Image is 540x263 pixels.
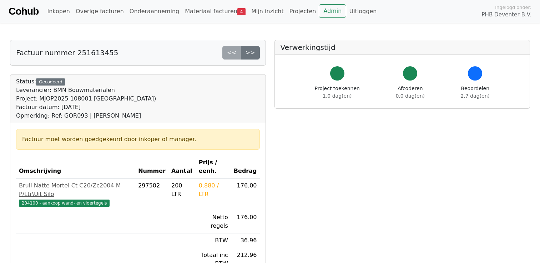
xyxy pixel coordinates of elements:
[19,200,110,207] span: 204100 - aankoop wand- en vloertegels
[346,4,379,19] a: Uitloggen
[16,48,118,57] h5: Factuur nummer 251613455
[461,85,490,100] div: Beoordelen
[231,233,260,248] td: 36.96
[196,155,231,179] th: Prijs / eenh.
[19,181,132,207] a: Bruil Natte Mortel Ct C20/Zc2004 M P/Ltr\Uit Silo204100 - aankoop wand- en vloertegels
[127,4,182,19] a: Onderaanneming
[16,77,156,120] div: Status:
[16,86,156,94] div: Leverancier: BMN Bouwmaterialen
[199,181,228,198] div: 0.880 / LTR
[16,112,156,120] div: Opmerking: Ref: GOR093 | [PERSON_NAME]
[135,155,168,179] th: Nummer
[16,103,156,112] div: Factuur datum: [DATE]
[248,4,287,19] a: Mijn inzicht
[287,4,319,19] a: Projecten
[135,179,168,210] td: 297502
[196,233,231,248] td: BTW
[22,135,254,144] div: Factuur moet worden goedgekeurd door inkoper of manager.
[396,93,425,99] span: 0.0 dag(en)
[16,94,156,103] div: Project: MJOP2025 108001 [GEOGRAPHIC_DATA])
[168,155,196,179] th: Aantal
[9,3,39,20] a: Cohub
[44,4,72,19] a: Inkopen
[241,46,260,60] a: >>
[73,4,127,19] a: Overige facturen
[396,85,425,100] div: Afcoderen
[315,85,360,100] div: Project toekennen
[281,43,524,52] h5: Verwerkingstijd
[231,155,260,179] th: Bedrag
[319,4,346,18] a: Admin
[461,93,490,99] span: 2.7 dag(en)
[495,4,531,11] span: Ingelogd onder:
[481,11,531,19] span: PHB Deventer B.V.
[36,78,65,86] div: Gecodeerd
[231,210,260,233] td: 176.00
[231,179,260,210] td: 176.00
[196,210,231,233] td: Netto regels
[237,8,246,15] span: 4
[323,93,352,99] span: 1.0 dag(en)
[171,181,193,198] div: 200 LTR
[182,4,248,19] a: Materiaal facturen4
[16,155,135,179] th: Omschrijving
[19,181,132,198] div: Bruil Natte Mortel Ct C20/Zc2004 M P/Ltr\Uit Silo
